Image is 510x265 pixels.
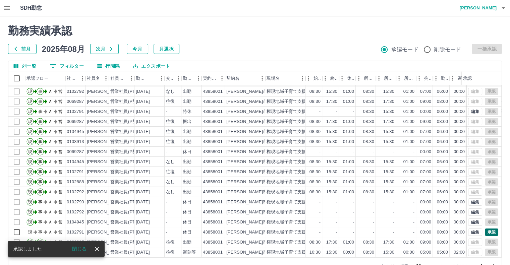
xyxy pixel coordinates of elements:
[136,71,147,85] div: 勤務日
[403,119,414,125] div: 01:00
[396,71,416,85] div: 所定休憩
[485,228,498,236] button: 承認
[326,98,337,105] div: 17:30
[336,109,337,115] div: -
[326,139,337,145] div: 15:30
[183,189,191,195] div: 出勤
[225,71,265,85] div: 契約名
[353,109,354,115] div: -
[441,71,448,85] div: 勤務
[416,71,433,85] div: 拘束
[309,98,321,105] div: 08:30
[203,169,223,175] div: 43858001
[424,71,432,85] div: 拘束
[203,119,223,125] div: 43858001
[136,179,150,185] div: [DATE]
[267,88,324,95] div: 権現地域子育て支援センター
[413,149,414,155] div: -
[420,129,431,135] div: 07:00
[58,149,62,154] text: 営
[28,139,32,144] text: 現
[67,109,84,115] div: 0102791
[58,170,62,174] text: 営
[48,170,52,174] text: Ａ
[67,159,84,165] div: 0104945
[437,119,448,125] div: 08:00
[67,88,84,95] div: 0102792
[383,169,394,175] div: 15:30
[356,71,376,85] div: 所定開始
[454,98,465,105] div: 00:00
[305,71,322,85] div: 始業
[48,129,52,134] text: Ａ
[454,139,465,145] div: 00:00
[437,139,448,145] div: 06:00
[463,71,472,85] div: 承認
[343,139,354,145] div: 01:00
[384,71,395,85] div: 所定終業
[462,71,497,85] div: 承認
[110,189,146,195] div: 営業社員(PT契約)
[309,139,321,145] div: 08:30
[363,129,374,135] div: 08:30
[203,179,223,185] div: 43858001
[87,159,123,165] div: [PERSON_NAME]
[183,119,191,125] div: 振出
[136,149,150,155] div: [DATE]
[165,71,181,85] div: 交通費
[468,218,482,226] button: 編集
[326,179,337,185] div: 15:30
[363,109,374,115] div: 08:30
[166,179,175,185] div: なし
[110,109,146,115] div: 営業社員(PT契約)
[183,169,191,175] div: 出勤
[101,73,111,83] button: メニュー
[309,119,321,125] div: 08:30
[110,88,146,95] div: 営業社員(PT契約)
[58,180,62,184] text: 営
[403,169,414,175] div: 01:00
[309,189,321,195] div: 08:30
[403,129,414,135] div: 01:00
[87,98,123,105] div: [PERSON_NAME]
[468,108,482,115] button: 編集
[87,179,123,185] div: [PERSON_NAME]
[183,98,191,105] div: 出勤
[58,139,62,144] text: 営
[326,159,337,165] div: 15:30
[363,119,374,125] div: 08:30
[454,119,465,125] div: 00:00
[92,61,125,71] button: 行間隔
[226,149,267,155] div: [PERSON_NAME]市
[226,129,267,135] div: [PERSON_NAME]市
[202,71,225,85] div: 契約コード
[373,149,374,155] div: -
[468,208,482,216] button: 編集
[420,88,431,95] div: 07:00
[48,119,52,124] text: Ａ
[319,149,321,155] div: -
[420,159,431,165] div: 07:00
[38,119,42,124] text: 事
[420,179,431,185] div: 07:00
[28,89,32,94] text: 現
[454,179,465,185] div: 00:00
[330,71,338,85] div: 終業
[38,170,42,174] text: 事
[38,149,42,154] text: 事
[166,119,175,125] div: 往復
[267,71,280,85] div: 現場名
[343,119,354,125] div: 01:00
[166,169,175,175] div: 往復
[166,71,173,85] div: 交通費
[383,159,394,165] div: 15:30
[136,119,150,125] div: [DATE]
[267,179,324,185] div: 権現地域子育て支援センター
[183,149,191,155] div: 休日
[203,109,223,115] div: 43858001
[343,98,354,105] div: 01:00
[326,169,337,175] div: 15:30
[48,89,52,94] text: Ａ
[203,88,223,95] div: 43858001
[110,149,143,155] div: 営業社員(P契約)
